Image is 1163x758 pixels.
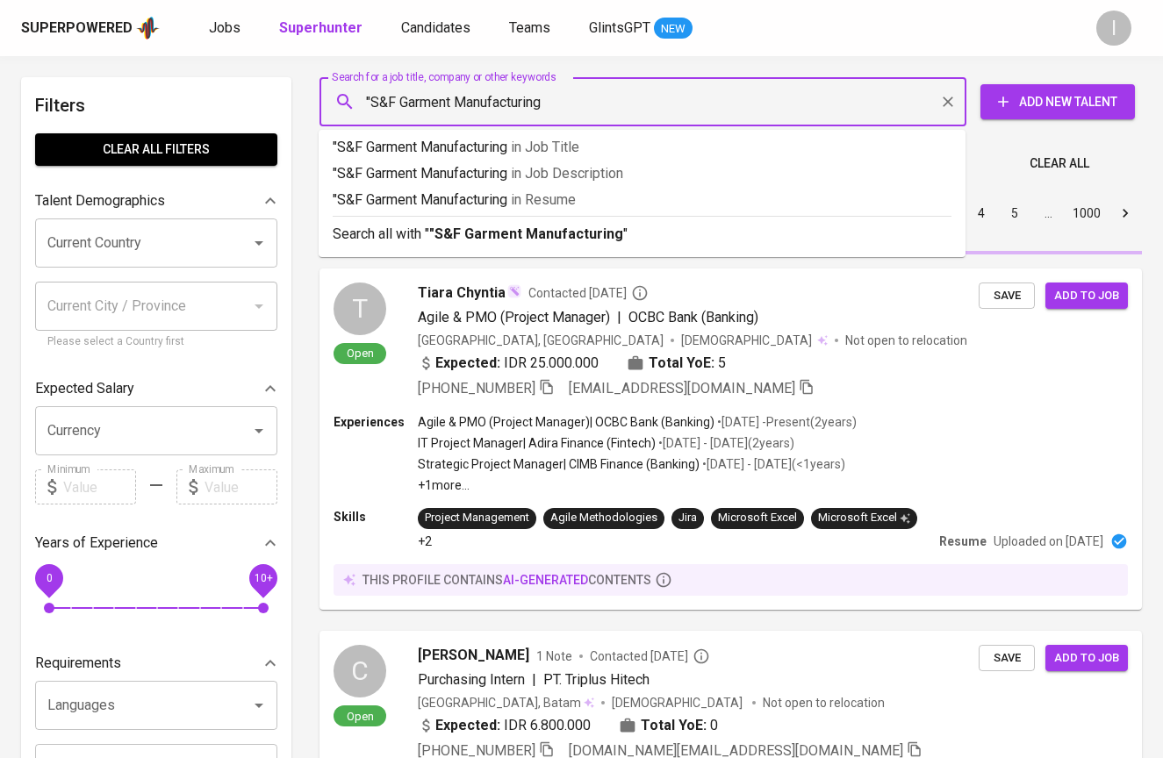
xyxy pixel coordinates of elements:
button: Go to page 5 [1001,199,1029,227]
span: 1 Note [536,647,572,665]
div: Superpowered [21,18,133,39]
span: Agile & PMO (Project Manager) [418,309,610,325]
h6: Filters [35,91,277,119]
span: in Job Title [511,139,579,155]
button: Add New Talent [980,84,1135,119]
p: this profile contains contents [363,571,651,589]
div: Years of Experience [35,526,277,561]
a: Jobs [209,18,244,39]
span: Add to job [1054,648,1119,669]
span: Add New Talent [994,91,1121,113]
span: Contacted [DATE] [590,647,710,665]
span: | [617,307,621,328]
p: Not open to relocation [763,694,885,712]
div: Project Management [425,510,529,526]
p: Search all with " " [333,224,951,245]
span: Purchasing Intern [418,671,525,688]
p: Expected Salary [35,378,134,399]
div: T [334,282,386,335]
span: Contacted [DATE] [528,284,649,302]
span: | [532,669,536,690]
div: Jira [678,510,697,526]
span: 10+ [254,572,272,584]
p: • [DATE] - [DATE] ( 2 years ) [656,434,794,452]
b: "S&F Garment Manufacturing [429,225,623,242]
span: NEW [654,20,693,38]
div: IDR 6.800.000 [418,715,591,736]
a: Superpoweredapp logo [21,15,160,41]
p: Agile & PMO (Project Manager) | OCBC Bank (Banking) [418,413,714,431]
span: Add to job [1054,286,1119,306]
b: Expected: [435,715,500,736]
b: Expected: [435,353,500,374]
span: 0 [710,715,718,736]
span: Clear All filters [49,139,263,161]
a: Teams [509,18,554,39]
div: Microsoft Excel [718,510,797,526]
b: Total YoE: [641,715,707,736]
span: Candidates [401,19,470,36]
span: Open [340,709,381,724]
button: Open [247,693,271,718]
p: "S&F Garment Manufacturing [333,163,951,184]
span: Open [340,346,381,361]
div: C [334,645,386,697]
p: • [DATE] - [DATE] ( <1 years ) [700,455,845,473]
span: AI-generated [503,573,588,587]
a: Superhunter [279,18,366,39]
button: Go to page 1000 [1067,199,1106,227]
input: Value [205,469,277,504]
p: Skills [334,508,418,526]
a: GlintsGPT NEW [589,18,693,39]
button: Clear All [1023,147,1096,180]
p: Please select a Country first [47,333,265,351]
div: I [1096,11,1131,46]
input: Value [63,469,136,504]
span: [DEMOGRAPHIC_DATA] [681,332,815,349]
p: Uploaded on [DATE] [994,533,1103,550]
p: "S&F Garment Manufacturing [333,189,951,211]
span: Teams [509,19,550,36]
span: 5 [718,353,726,374]
button: Go to next page [1111,199,1139,227]
button: Add to job [1045,645,1128,672]
span: [PERSON_NAME] [418,645,529,666]
p: Strategic Project Manager | CIMB Finance (Banking) [418,455,700,473]
div: … [1034,204,1062,222]
p: Resume [939,533,987,550]
p: Talent Demographics [35,190,165,211]
button: Save [979,282,1035,310]
p: Experiences [334,413,418,431]
a: TOpenTiara ChyntiaContacted [DATE]Agile & PMO (Project Manager)|OCBC Bank (Banking)[GEOGRAPHIC_DA... [319,268,1142,610]
img: app logo [136,15,160,41]
div: Expected Salary [35,371,277,406]
p: Not open to relocation [845,332,967,349]
span: [PHONE_NUMBER] [418,380,535,397]
span: in Job Description [511,165,623,182]
p: • [DATE] - Present ( 2 years ) [714,413,857,431]
div: Requirements [35,646,277,681]
svg: By Batam recruiter [631,284,649,302]
p: IT Project Manager | Adira Finance (Fintech) [418,434,656,452]
button: Save [979,645,1035,672]
b: Total YoE: [649,353,714,374]
span: in Resume [511,191,576,208]
span: [EMAIL_ADDRESS][DOMAIN_NAME] [569,380,795,397]
button: Clear All filters [35,133,277,166]
span: Clear All [1030,153,1089,175]
nav: pagination navigation [831,199,1142,227]
button: Clear [936,89,960,114]
button: Add to job [1045,282,1128,310]
span: GlintsGPT [589,19,650,36]
span: Save [987,648,1026,669]
button: Open [247,231,271,255]
button: Go to page 4 [967,199,995,227]
div: Microsoft Excel [818,510,910,526]
div: Talent Demographics [35,183,277,218]
div: IDR 25.000.000 [418,353,599,374]
div: [GEOGRAPHIC_DATA], [GEOGRAPHIC_DATA] [418,332,664,349]
span: Jobs [209,19,240,36]
img: magic_wand.svg [507,284,521,298]
span: OCBC Bank (Banking) [628,309,758,325]
p: "S&F Garment Manufacturing [333,137,951,158]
